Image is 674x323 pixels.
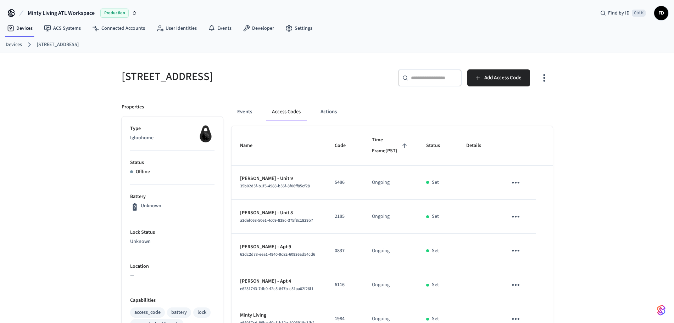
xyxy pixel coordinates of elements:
div: Find by IDCtrl K [595,7,651,19]
td: Ongoing [363,234,418,268]
span: Code [335,140,355,151]
img: SeamLogoGradient.69752ec5.svg [657,305,665,316]
div: access_code [134,309,161,316]
span: Find by ID [608,10,630,17]
span: 63dc2d73-eea1-4940-9c82-60936ad54cd6 [240,251,315,257]
span: Time Frame(PST) [372,135,409,157]
p: Set [432,281,439,289]
button: Events [232,103,258,120]
button: Actions [315,103,342,120]
a: Settings [280,22,318,35]
td: Ongoing [363,166,418,200]
p: 0837 [335,247,355,255]
p: Lock Status [130,229,215,236]
p: Set [432,315,439,323]
p: Battery [130,193,215,200]
td: Ongoing [363,200,418,234]
span: Ctrl K [632,10,646,17]
span: e6231743-7db0-42c5-847b-c51aa02f26f1 [240,286,313,292]
div: battery [171,309,187,316]
span: Add Access Code [484,73,522,83]
p: Unknown [141,202,161,210]
p: Igloohome [130,134,215,142]
span: Status [426,140,449,151]
p: Type [130,125,215,132]
span: Production [100,8,129,18]
div: lock [197,309,206,316]
p: Offline [136,168,150,176]
p: Location [130,263,215,270]
span: Minty Living ATL Workspace [28,9,95,17]
p: [PERSON_NAME] - Apt 4 [240,278,318,285]
p: 1984 [335,315,355,323]
p: 2185 [335,213,355,220]
span: a3def068-50e1-4c09-838c-375f8c1829b7 [240,217,313,223]
p: Status [130,159,215,166]
button: Access Codes [266,103,306,120]
p: 6116 [335,281,355,289]
a: Devices [6,41,22,49]
span: 35b02d5f-b1f5-4988-b56f-8f06ff85cf28 [240,183,310,189]
a: Connected Accounts [87,22,151,35]
p: Unknown [130,238,215,245]
p: — [130,272,215,279]
a: Devices [1,22,38,35]
div: ant example [232,103,553,120]
a: Developer [237,22,280,35]
p: Capabilities [130,297,215,304]
h5: [STREET_ADDRESS] [122,69,333,84]
p: Set [432,247,439,255]
p: [PERSON_NAME] - Apt 9 [240,243,318,251]
span: FD [655,7,668,19]
p: Properties [122,103,144,111]
span: Name [240,140,262,151]
p: [PERSON_NAME] - Unit 9 [240,175,318,182]
p: Set [432,213,439,220]
p: 5486 [335,179,355,186]
button: FD [654,6,668,20]
td: Ongoing [363,268,418,302]
p: Minty Living [240,312,318,319]
img: igloohome_igke [197,125,215,143]
span: Details [466,140,490,151]
a: User Identities [151,22,202,35]
p: [PERSON_NAME] - Unit 8 [240,209,318,217]
a: [STREET_ADDRESS] [37,41,79,49]
button: Add Access Code [467,69,530,86]
a: Events [202,22,237,35]
a: ACS Systems [38,22,87,35]
p: Set [432,179,439,186]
